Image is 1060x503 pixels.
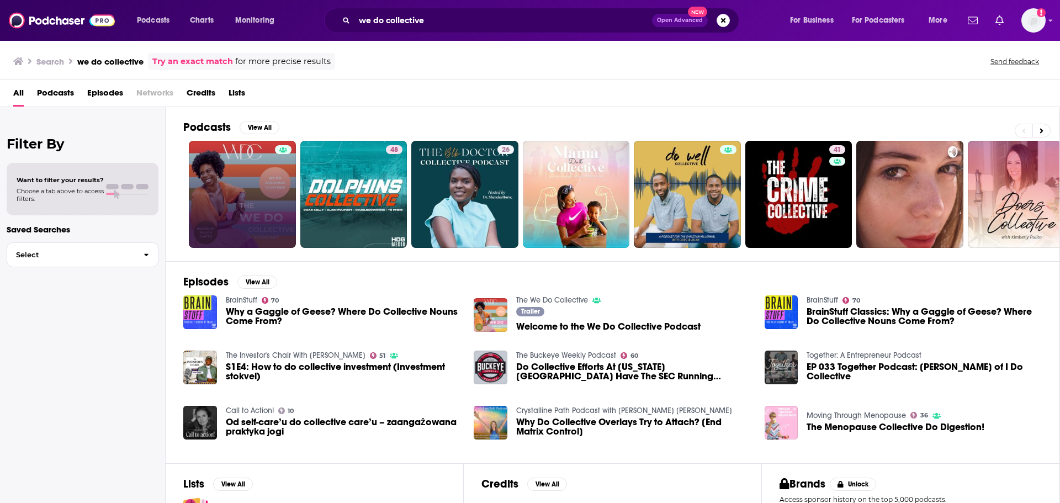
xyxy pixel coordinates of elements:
a: EP 033 Together Podcast: Kellie Daab of I Do Collective [807,362,1042,381]
a: Welcome to the We Do Collective Podcast [516,322,701,331]
a: Lists [229,84,245,107]
img: Podchaser - Follow, Share and Rate Podcasts [9,10,115,31]
span: EP 033 Together Podcast: [PERSON_NAME] of I Do Collective [807,362,1042,381]
a: 48 [300,141,407,248]
a: 70 [842,297,860,304]
img: EP 033 Together Podcast: Kellie Daab of I Do Collective [765,351,798,384]
span: Do Collective Efforts At [US_STATE][GEOGRAPHIC_DATA] Have The SEC Running Scared? [516,362,751,381]
button: View All [240,121,279,134]
button: Unlock [830,478,877,491]
span: 10 [288,409,294,414]
span: 36 [920,413,928,418]
button: open menu [782,12,847,29]
a: BrainStuff [807,295,838,305]
span: For Business [790,13,834,28]
a: All [13,84,24,107]
img: The Menopause Collective Do Digestion! [765,406,798,440]
h2: Episodes [183,275,229,289]
span: Charts [190,13,214,28]
a: Call to Action! [226,406,274,415]
a: Why Do Collective Overlays Try to Attach? [End Matrix Control] [474,406,507,440]
button: Open AdvancedNew [652,14,708,27]
img: Welcome to the We Do Collective Podcast [474,298,507,332]
span: Networks [136,84,173,107]
a: 60 [621,352,638,359]
span: 41 [834,145,841,156]
a: The We Do Collective [516,295,588,305]
a: The Buckeye Weekly Podcast [516,351,616,360]
img: User Profile [1021,8,1046,33]
button: open menu [921,12,961,29]
h3: Search [36,56,64,67]
a: Podcasts [37,84,74,107]
h3: we do collective [77,56,144,67]
svg: Add a profile image [1037,8,1046,17]
span: Monitoring [235,13,274,28]
a: The Investor's Chair With Ivyn Sambo [226,351,365,360]
h2: Lists [183,477,204,491]
a: 36 [910,412,928,419]
a: S1E4: How to do collective investment (Investment stokvel) [226,362,461,381]
button: open menu [227,12,289,29]
span: Open Advanced [657,18,703,23]
button: open menu [845,12,921,29]
a: Crystalline Path Podcast with Kimberly Dawn [516,406,732,415]
a: Together: A Entrepreneur Podcast [807,351,921,360]
span: More [929,13,947,28]
span: Logged in as fvultaggio [1021,8,1046,33]
a: The Menopause Collective Do Digestion! [807,422,984,432]
div: Search podcasts, credits, & more... [335,8,750,33]
a: BrainStuff Classics: Why a Gaggle of Geese? Where Do Collective Nouns Come From? [807,307,1042,326]
span: 51 [379,353,385,358]
img: Why a Gaggle of Geese? Where Do Collective Nouns Come From? [183,295,217,329]
a: Credits [187,84,215,107]
img: S1E4: How to do collective investment (Investment stokvel) [183,351,217,384]
span: New [688,7,708,17]
button: Select [7,242,158,267]
button: open menu [129,12,184,29]
button: View All [213,478,253,491]
span: for more precise results [235,55,331,68]
a: PodcastsView All [183,120,279,134]
a: CreditsView All [481,477,567,491]
span: Trailer [521,308,540,315]
a: Why Do Collective Overlays Try to Attach? [End Matrix Control] [516,417,751,436]
a: Show notifications dropdown [991,11,1008,30]
a: 70 [262,297,279,304]
a: 41 [745,141,852,248]
a: 26 [411,141,518,248]
span: Od self-care’u do collective care’u – zaangażowana praktyka jogi [226,417,461,436]
a: 26 [497,145,514,154]
a: BrainStuff [226,295,257,305]
img: BrainStuff Classics: Why a Gaggle of Geese? Where Do Collective Nouns Come From? [765,295,798,329]
a: Show notifications dropdown [963,11,982,30]
span: 26 [502,145,510,156]
button: View All [527,478,567,491]
p: Saved Searches [7,224,158,235]
img: Od self-care’u do collective care’u – zaangażowana praktyka jogi [183,406,217,440]
a: Moving Through Menopause [807,411,906,420]
span: Want to filter your results? [17,176,104,184]
a: Do Collective Efforts At Ohio State Have The SEC Running Scared? [474,351,507,384]
a: Why a Gaggle of Geese? Where Do Collective Nouns Come From? [226,307,461,326]
button: Show profile menu [1021,8,1046,33]
h2: Podcasts [183,120,231,134]
span: Choose a tab above to access filters. [17,187,104,203]
span: 70 [852,298,860,303]
a: 41 [829,145,845,154]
